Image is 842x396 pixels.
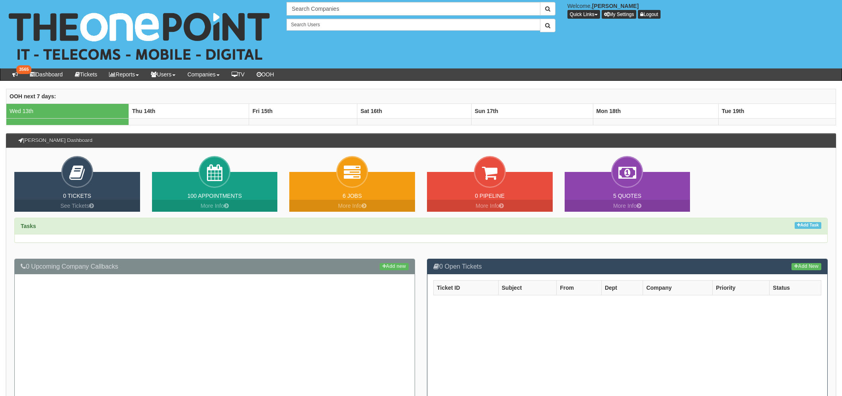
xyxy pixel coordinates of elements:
[181,68,226,80] a: Companies
[613,193,641,199] a: 5 Quotes
[16,65,31,74] span: 3565
[770,281,821,295] th: Status
[226,68,251,80] a: TV
[129,104,249,119] th: Thu 14th
[592,3,639,9] b: [PERSON_NAME]
[145,68,181,80] a: Users
[557,281,602,295] th: From
[103,68,145,80] a: Reports
[69,68,103,80] a: Tickets
[561,2,842,19] div: Welcome,
[249,104,357,119] th: Fri 15th
[21,263,409,270] h3: 0 Upcoming Company Callbacks
[287,19,540,31] input: Search Users
[380,263,409,270] a: Add new
[289,200,415,212] a: More Info
[602,10,637,19] a: My Settings
[287,2,540,16] input: Search Companies
[21,223,36,229] strong: Tasks
[251,68,280,80] a: OOH
[427,200,553,212] a: More Info
[14,200,140,212] a: See Tickets
[6,89,836,104] th: OOH next 7 days:
[152,200,278,212] a: More Info
[791,263,821,270] a: Add New
[593,104,718,119] th: Mon 18th
[434,281,499,295] th: Ticket ID
[14,134,96,147] h3: [PERSON_NAME] Dashboard
[601,281,643,295] th: Dept
[6,104,129,119] td: Wed 13th
[343,193,362,199] a: 6 Jobs
[718,104,836,119] th: Tue 19th
[795,222,821,229] a: Add Task
[498,281,556,295] th: Subject
[471,104,593,119] th: Sun 17th
[638,10,661,19] a: Logout
[187,193,242,199] a: 100 Appointments
[567,10,600,19] button: Quick Links
[475,193,505,199] a: 0 Pipeline
[643,281,713,295] th: Company
[565,200,690,212] a: More Info
[24,68,69,80] a: Dashboard
[63,193,92,199] a: 0 Tickets
[357,104,471,119] th: Sat 16th
[713,281,770,295] th: Priority
[433,263,821,270] h3: 0 Open Tickets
